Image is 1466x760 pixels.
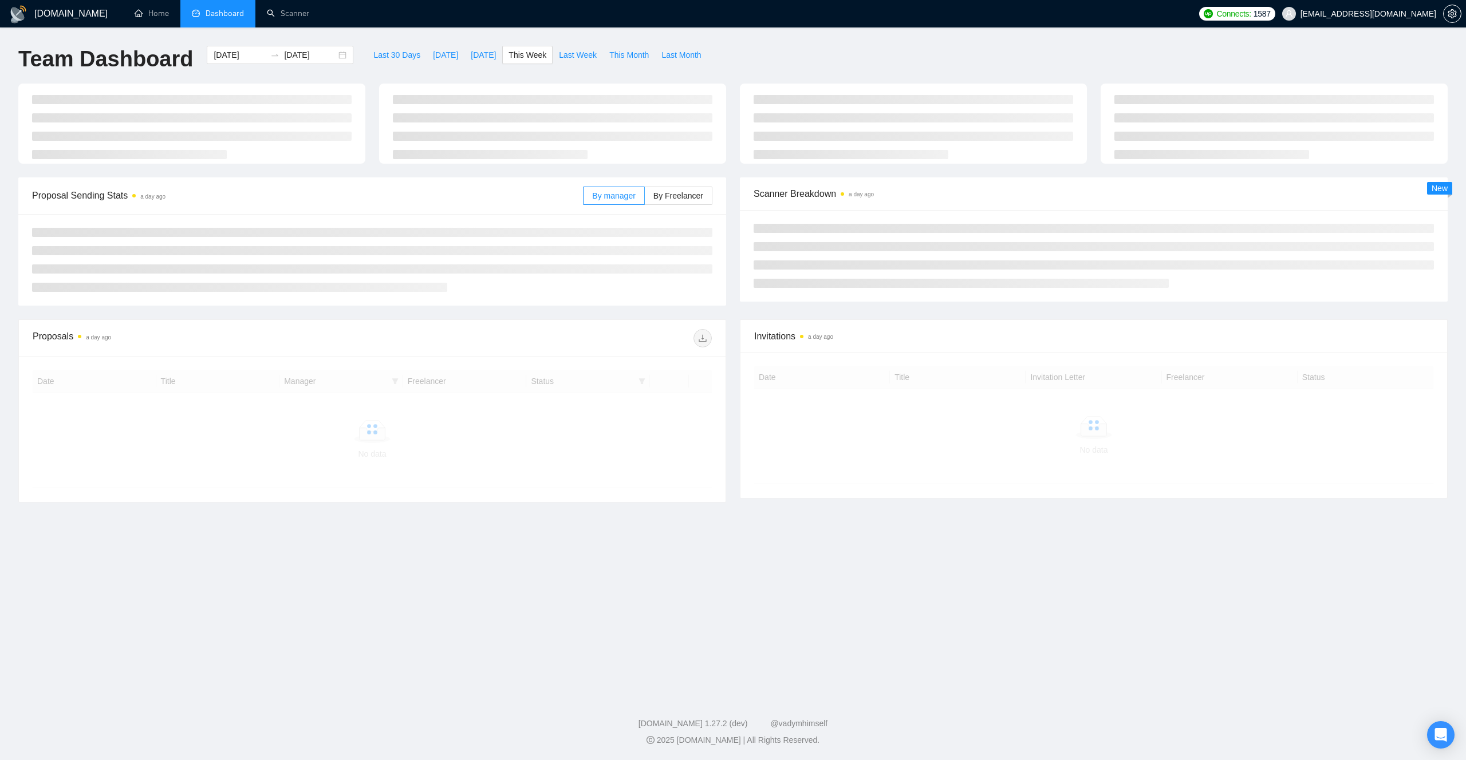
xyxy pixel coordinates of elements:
[609,49,649,61] span: This Month
[86,334,111,341] time: a day ago
[553,46,603,64] button: Last Week
[206,9,244,18] span: Dashboard
[427,46,464,64] button: [DATE]
[592,191,635,200] span: By manager
[661,49,701,61] span: Last Month
[639,719,748,728] a: [DOMAIN_NAME] 1.27.2 (dev)
[1204,9,1213,18] img: upwork-logo.png
[135,9,169,18] a: homeHome
[653,191,703,200] span: By Freelancer
[140,193,165,200] time: a day ago
[464,46,502,64] button: [DATE]
[433,49,458,61] span: [DATE]
[33,329,372,347] div: Proposals
[509,49,546,61] span: This Week
[770,719,827,728] a: @vadymhimself
[1443,9,1461,18] a: setting
[603,46,655,64] button: This Month
[1432,184,1448,193] span: New
[808,334,833,340] time: a day ago
[559,49,597,61] span: Last Week
[754,187,1434,201] span: Scanner Breakdown
[270,50,279,60] span: to
[270,50,279,60] span: swap-right
[9,5,27,23] img: logo
[1216,7,1251,20] span: Connects:
[373,49,420,61] span: Last 30 Days
[1444,9,1461,18] span: setting
[18,46,193,73] h1: Team Dashboard
[1254,7,1271,20] span: 1587
[471,49,496,61] span: [DATE]
[214,49,266,61] input: Start date
[367,46,427,64] button: Last 30 Days
[32,188,583,203] span: Proposal Sending Stats
[647,736,655,744] span: copyright
[284,49,336,61] input: End date
[1427,721,1455,749] div: Open Intercom Messenger
[754,329,1433,343] span: Invitations
[192,9,200,17] span: dashboard
[655,46,707,64] button: Last Month
[9,734,1457,746] div: 2025 [DOMAIN_NAME] | All Rights Reserved.
[502,46,553,64] button: This Week
[1443,5,1461,23] button: setting
[1285,10,1293,18] span: user
[267,9,309,18] a: searchScanner
[849,191,874,197] time: a day ago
